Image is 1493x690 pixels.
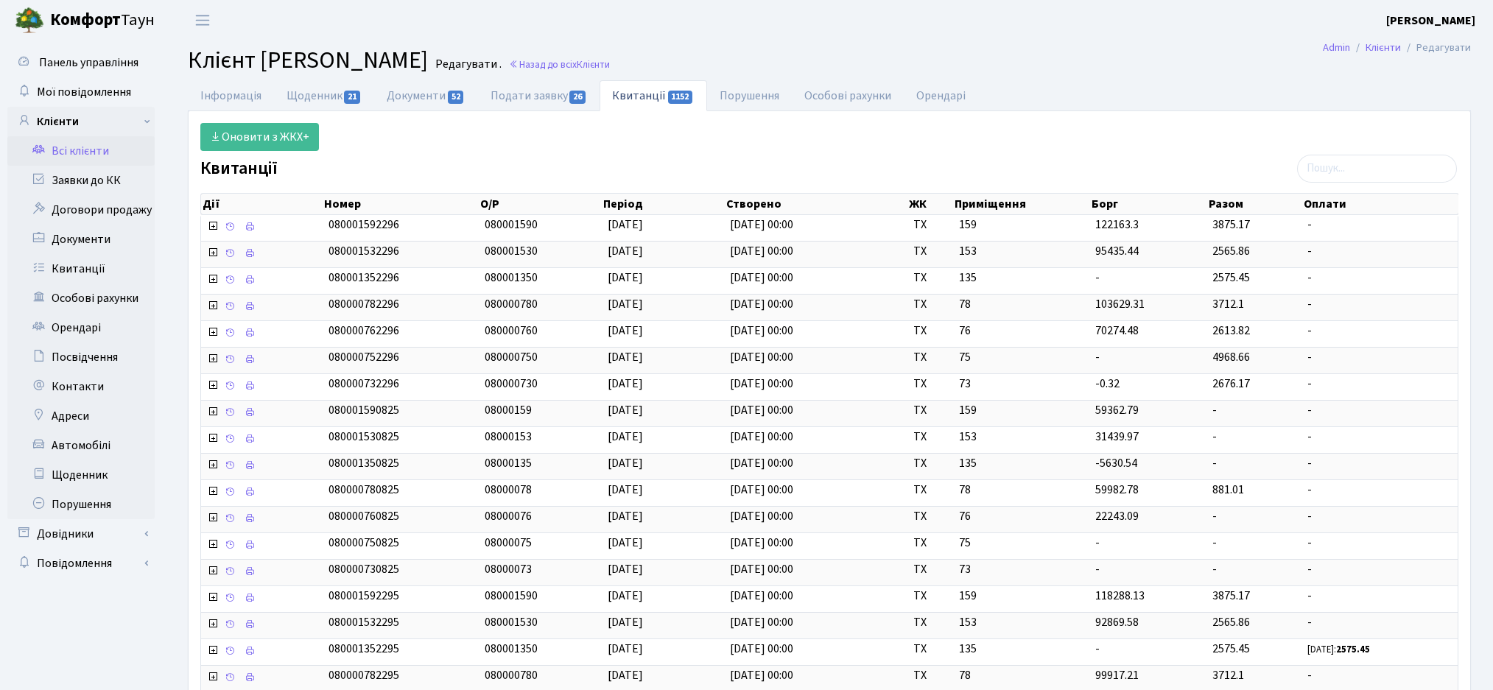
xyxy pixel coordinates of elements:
[1401,40,1471,56] li: Редагувати
[329,429,399,445] span: 080001530825
[432,57,502,71] small: Редагувати .
[959,508,1084,525] span: 76
[1212,243,1250,259] span: 2565.86
[668,91,693,104] span: 1152
[1212,376,1250,392] span: 2676.17
[329,508,399,524] span: 080000760825
[485,455,532,471] span: 08000135
[608,429,643,445] span: [DATE]
[730,376,793,392] span: [DATE] 00:00
[329,349,399,365] span: 080000752296
[959,376,1084,392] span: 73
[608,270,643,286] span: [DATE]
[485,614,538,630] span: 080001530
[608,667,643,683] span: [DATE]
[1307,535,1452,552] span: -
[1307,561,1452,578] span: -
[485,535,532,551] span: 08000075
[1307,455,1452,472] span: -
[1307,243,1452,260] span: -
[200,123,319,151] a: Оновити з ЖКХ+
[7,107,155,136] a: Клієнти
[608,296,643,312] span: [DATE]
[7,195,155,225] a: Договори продажу
[50,8,121,32] b: Комфорт
[577,57,610,71] span: Клієнти
[485,588,538,604] span: 080001590
[730,641,793,657] span: [DATE] 00:00
[608,455,643,471] span: [DATE]
[1212,641,1250,657] span: 2575.45
[1095,402,1139,418] span: 59362.79
[608,641,643,657] span: [DATE]
[329,588,399,604] span: 080001592295
[485,482,532,498] span: 08000078
[329,376,399,392] span: 080000732296
[1095,270,1100,286] span: -
[485,296,538,312] span: 080000780
[329,243,399,259] span: 080001532296
[913,482,947,499] span: ТХ
[959,641,1084,658] span: 135
[485,376,538,392] span: 080000730
[730,296,793,312] span: [DATE] 00:00
[959,535,1084,552] span: 75
[1212,349,1250,365] span: 4968.66
[329,535,399,551] span: 080000750825
[39,54,138,71] span: Панель управління
[1386,12,1475,29] a: [PERSON_NAME]
[730,561,793,577] span: [DATE] 00:00
[959,561,1084,578] span: 73
[913,216,947,233] span: ТХ
[7,549,155,578] a: Повідомлення
[730,588,793,604] span: [DATE] 00:00
[1095,376,1120,392] span: -0.32
[485,667,538,683] span: 080000780
[1212,508,1217,524] span: -
[959,614,1084,631] span: 153
[200,158,278,180] label: Квитанції
[37,84,131,100] span: Мої повідомлення
[1095,482,1139,498] span: 59982.78
[485,243,538,259] span: 080001530
[730,349,793,365] span: [DATE] 00:00
[608,561,643,577] span: [DATE]
[959,667,1084,684] span: 78
[913,667,947,684] span: ТХ
[608,402,643,418] span: [DATE]
[1095,323,1139,339] span: 70274.48
[7,225,155,254] a: Документи
[485,402,532,418] span: 08000159
[1095,508,1139,524] span: 22243.09
[7,166,155,195] a: Заявки до КК
[1212,561,1217,577] span: -
[608,508,643,524] span: [DATE]
[569,91,586,104] span: 26
[608,349,643,365] span: [DATE]
[608,614,643,630] span: [DATE]
[959,216,1084,233] span: 159
[329,402,399,418] span: 080001590825
[600,80,706,111] a: Квитанції
[730,429,793,445] span: [DATE] 00:00
[1307,482,1452,499] span: -
[959,402,1084,419] span: 159
[1307,508,1452,525] span: -
[1302,194,1458,214] th: Оплати
[1095,561,1100,577] span: -
[959,429,1084,446] span: 153
[1212,216,1250,233] span: 3875.17
[1212,588,1250,604] span: 3875.17
[485,561,532,577] span: 08000073
[50,8,155,33] span: Таун
[7,77,155,107] a: Мої повідомлення
[913,402,947,419] span: ТХ
[1212,455,1217,471] span: -
[913,429,947,446] span: ТХ
[274,80,374,111] a: Щоденник
[1212,614,1250,630] span: 2565.86
[730,535,793,551] span: [DATE] 00:00
[329,216,399,233] span: 080001592296
[1307,402,1452,419] span: -
[7,313,155,342] a: Орендарі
